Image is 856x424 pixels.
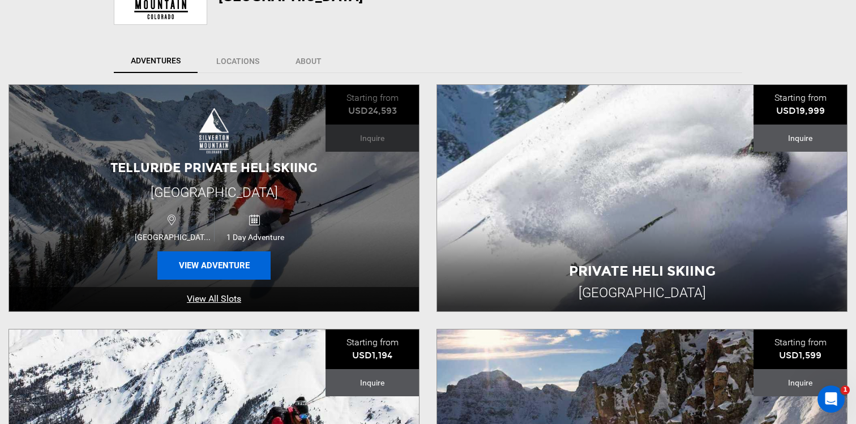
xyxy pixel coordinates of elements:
span: 1 Day Adventure [215,233,296,242]
a: About [278,49,339,73]
span: [GEOGRAPHIC_DATA] [151,185,278,200]
a: Locations [199,49,277,73]
span: Telluride Private Heli Skiing [110,160,318,175]
a: Adventures [114,49,198,73]
iframe: Intercom live chat [818,386,845,413]
img: images [199,108,228,153]
span: [GEOGRAPHIC_DATA] [132,233,214,242]
a: View All Slots [9,287,419,311]
button: View Adventure [157,251,271,280]
span: 1 [841,386,850,395]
